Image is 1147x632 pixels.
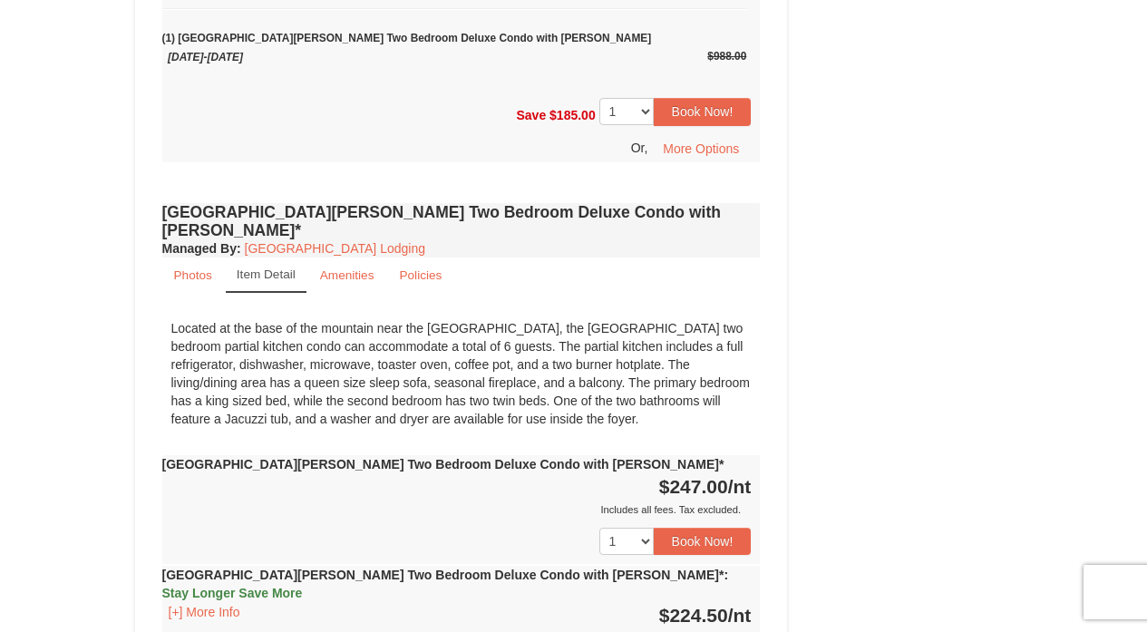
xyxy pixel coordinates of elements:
span: : [724,568,728,582]
button: [+] More Info [162,602,247,622]
button: More Options [651,135,751,162]
a: Item Detail [226,258,306,293]
div: Includes all fees. Tax excluded. [162,501,752,519]
a: Amenities [308,258,386,293]
small: Item Detail [237,267,296,281]
strong: : [162,241,241,256]
small: Photos [174,268,212,282]
span: $988.00 [707,50,746,63]
a: Policies [387,258,453,293]
small: Policies [399,268,442,282]
span: $224.50 [659,605,728,626]
strong: [GEOGRAPHIC_DATA][PERSON_NAME] Two Bedroom Deluxe Condo with [PERSON_NAME]* [162,457,724,472]
button: Book Now! [654,98,752,125]
button: Book Now! [654,528,752,555]
span: Managed By [162,241,237,256]
strong: $247.00 [659,476,752,497]
div: Located at the base of the mountain near the [GEOGRAPHIC_DATA], the [GEOGRAPHIC_DATA] two bedroom... [162,310,761,437]
small: (1) [GEOGRAPHIC_DATA][PERSON_NAME] Two Bedroom Deluxe Condo with [PERSON_NAME] [162,8,747,63]
span: $185.00 [549,108,596,122]
a: Photos [162,258,224,293]
a: [GEOGRAPHIC_DATA] Lodging [245,241,425,256]
span: Or, [631,140,648,154]
small: Amenities [320,268,374,282]
span: Stay Longer Save More [162,586,303,600]
strong: [GEOGRAPHIC_DATA][PERSON_NAME] Two Bedroom Deluxe Condo with [PERSON_NAME]* [162,568,729,600]
h4: [GEOGRAPHIC_DATA][PERSON_NAME] Two Bedroom Deluxe Condo with [PERSON_NAME]* [162,203,761,239]
span: /nt [728,605,752,626]
span: [DATE]-[DATE] [168,51,243,63]
span: /nt [728,476,752,497]
span: Save [516,108,546,122]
